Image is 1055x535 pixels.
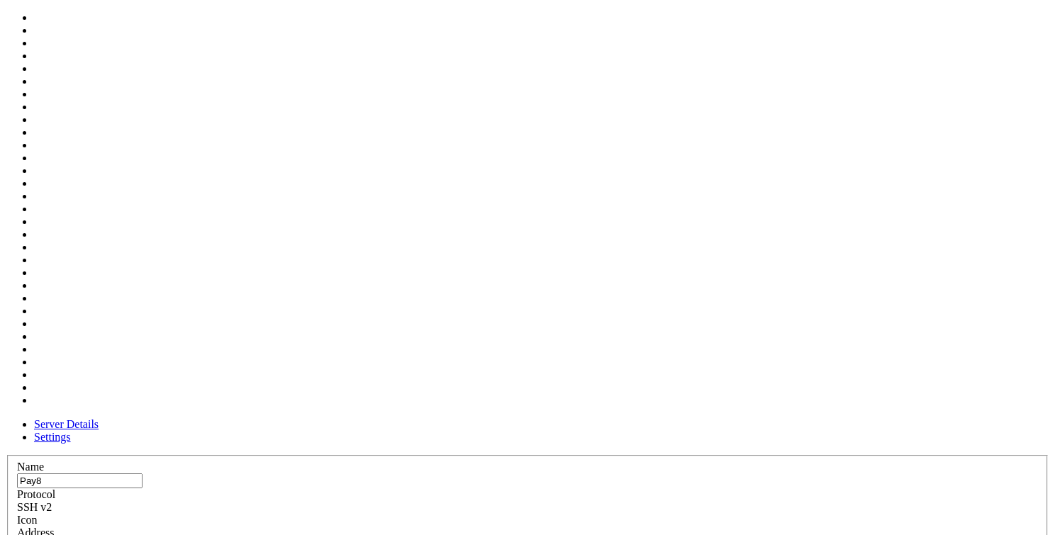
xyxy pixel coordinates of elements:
[17,488,55,500] label: Protocol
[17,461,44,473] label: Name
[17,473,143,488] input: Server Name
[17,514,37,526] label: Icon
[34,418,99,430] a: Server Details
[17,501,52,513] span: SSH v2
[17,501,1038,514] div: SSH v2
[34,431,71,443] a: Settings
